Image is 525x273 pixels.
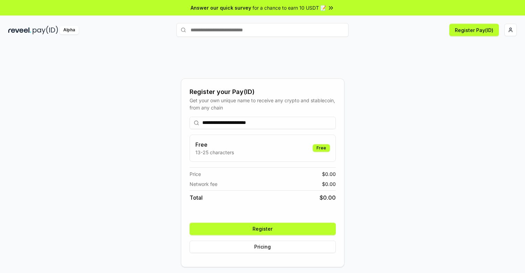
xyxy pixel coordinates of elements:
[190,241,336,253] button: Pricing
[190,170,201,178] span: Price
[60,26,79,34] div: Alpha
[320,193,336,202] span: $ 0.00
[8,26,31,34] img: reveel_dark
[195,140,234,149] h3: Free
[33,26,58,34] img: pay_id
[313,144,330,152] div: Free
[195,149,234,156] p: 13-25 characters
[322,170,336,178] span: $ 0.00
[190,97,336,111] div: Get your own unique name to receive any crypto and stablecoin, from any chain
[190,223,336,235] button: Register
[190,87,336,97] div: Register your Pay(ID)
[190,193,203,202] span: Total
[449,24,499,36] button: Register Pay(ID)
[322,180,336,188] span: $ 0.00
[190,180,217,188] span: Network fee
[253,4,326,11] span: for a chance to earn 10 USDT 📝
[191,4,251,11] span: Answer our quick survey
